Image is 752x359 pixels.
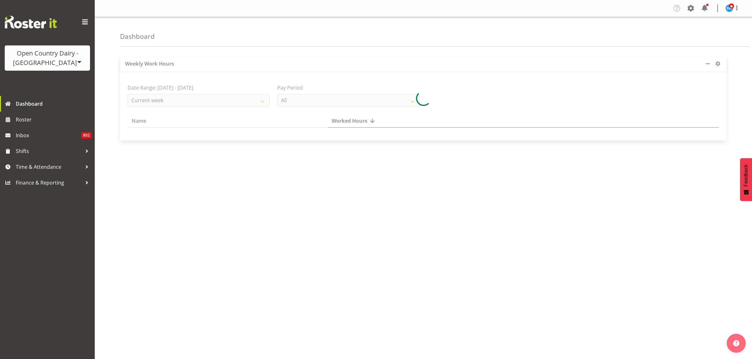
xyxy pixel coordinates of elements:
[16,115,92,124] span: Roster
[16,131,81,140] span: Inbox
[725,4,733,12] img: steve-webb8258.jpg
[120,33,155,40] h4: Dashboard
[733,340,739,346] img: help-xxl-2.png
[740,158,752,201] button: Feedback - Show survey
[16,162,82,172] span: Time & Attendance
[5,16,57,28] img: Rosterit website logo
[16,146,82,156] span: Shifts
[11,49,84,68] div: Open Country Dairy - [GEOGRAPHIC_DATA]
[16,99,92,109] span: Dashboard
[743,164,749,186] span: Feedback
[81,132,92,138] span: 892
[16,178,82,187] span: Finance & Reporting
